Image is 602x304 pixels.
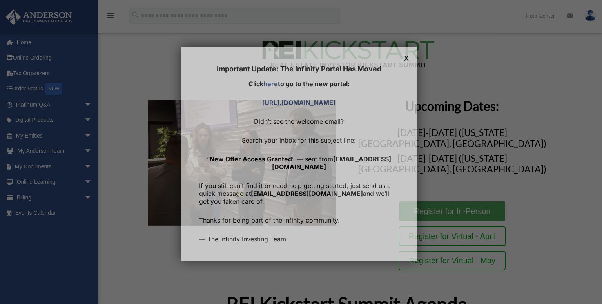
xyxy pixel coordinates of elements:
[199,155,399,171] p: “ ” — sent from
[199,182,399,205] p: If you still can’t find it or need help getting started, just send us a quick message at and we’l...
[401,52,412,62] button: Close
[262,99,335,107] a: [URL].[DOMAIN_NAME]
[199,216,399,224] p: Thanks for being part of the Infinity community.
[248,80,350,88] strong: Click to go to the new portal:
[210,155,292,163] strong: New Offer Access Granted
[199,235,399,243] p: — The Infinity Investing Team
[272,155,391,171] strong: [EMAIL_ADDRESS][DOMAIN_NAME]
[262,99,335,107] strong: [URL]. [DOMAIN_NAME]
[199,118,399,125] p: Didn’t see the welcome email?
[199,136,399,144] p: Search your inbox for this subject line:
[251,190,363,197] strong: [EMAIL_ADDRESS][DOMAIN_NAME]
[263,80,278,88] a: here
[199,65,399,73] div: Important Update: The Infinity Portal Has Moved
